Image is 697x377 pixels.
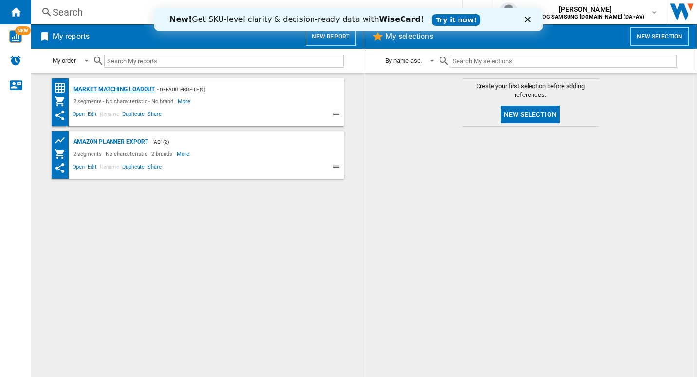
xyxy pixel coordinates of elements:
[86,162,98,174] span: Edit
[53,57,76,64] div: My order
[104,55,344,68] input: Search My reports
[178,95,192,107] span: More
[54,82,71,94] div: Price Matrix
[51,27,92,46] h2: My reports
[450,55,676,68] input: Search My selections
[54,148,71,160] div: My Assortment
[384,27,435,46] h2: My selections
[148,136,324,148] div: - "AO" (2)
[526,14,644,20] b: CATALOG SAMSUNG [DOMAIN_NAME] (DA+AV)
[155,83,324,95] div: - Default profile (9)
[98,162,121,174] span: Rename
[371,9,381,15] div: Close
[177,148,191,160] span: More
[499,2,518,22] img: profile.jpg
[146,110,163,121] span: Share
[462,82,599,99] span: Create your first selection before adding references.
[154,8,543,31] iframe: Intercom live chat banner
[54,162,66,174] ng-md-icon: This report has been shared with you
[98,110,121,121] span: Rename
[121,162,146,174] span: Duplicate
[10,55,21,66] img: alerts-logo.svg
[71,110,87,121] span: Open
[71,83,155,95] div: Market Matching Loadout
[54,110,66,121] ng-md-icon: This report has been shared with you
[71,136,148,148] div: Amazon Planner Export
[9,30,22,43] img: wise-card.svg
[71,148,177,160] div: 2 segments - No characteristic - 2 brands
[306,27,356,46] button: New report
[501,106,560,123] button: New selection
[385,57,422,64] div: By name asc.
[526,4,644,14] span: [PERSON_NAME]
[54,134,71,147] div: Product prices grid
[71,162,87,174] span: Open
[15,26,31,35] span: NEW
[146,162,163,174] span: Share
[54,95,71,107] div: My Assortment
[86,110,98,121] span: Edit
[121,110,146,121] span: Duplicate
[53,5,437,19] div: Search
[71,95,178,107] div: 2 segments - No characteristic - No brand
[630,27,689,46] button: New selection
